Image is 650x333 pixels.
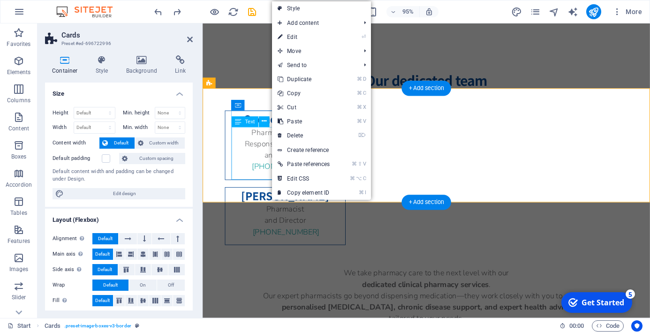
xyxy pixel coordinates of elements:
[631,320,642,332] button: Usercentrics
[358,161,362,167] i: ⇧
[53,233,92,244] label: Alignment
[140,280,146,291] span: On
[89,55,119,75] h4: Style
[401,195,451,210] div: + Add section
[362,34,366,40] i: ⏎
[363,104,366,110] i: X
[8,237,30,245] p: Features
[92,249,113,260] button: Default
[95,295,110,306] span: Default
[157,280,185,291] button: Off
[356,175,362,182] i: ⌥
[530,7,541,17] i: Pages (Ctrl+Alt+S)
[146,137,182,149] span: Custom width
[7,97,30,104] p: Columns
[272,86,335,100] a: ⌘CCopy
[53,153,102,164] label: Default padding
[357,118,362,124] i: ⌘
[98,264,112,275] span: Default
[53,110,74,115] label: Height
[365,189,366,196] i: I
[363,118,366,124] i: V
[45,320,60,332] span: Click to select. Double-click to edit
[64,320,131,332] span: . preset-image-boxes-v3-border
[25,9,68,19] div: Get Started
[350,175,355,182] i: ⌘
[92,233,118,244] button: Default
[103,280,118,291] span: Default
[119,55,168,75] h4: Background
[172,7,182,17] i: Redo: Add element (Ctrl+Y, ⌘+Y)
[53,125,74,130] label: Width
[53,280,92,291] label: Wrap
[135,323,139,328] i: This element is a customizable preset
[386,6,420,17] button: 95%
[53,295,92,306] label: Fill
[11,153,27,160] p: Boxes
[67,188,182,199] span: Edit design
[53,264,92,275] label: Side axis
[53,137,99,149] label: Content width
[99,137,135,149] button: Default
[247,7,257,17] i: Save (Ctrl+S)
[45,83,193,99] h4: Size
[5,4,76,24] div: Get Started 5 items remaining, 0% complete
[363,175,366,182] i: C
[8,320,31,332] a: Click to cancel selection. Double-click to open Pages
[168,280,174,291] span: Off
[6,181,32,189] p: Accordion
[576,322,577,329] span: :
[567,7,578,17] i: AI Writer
[359,189,364,196] i: ⌘
[227,6,239,17] button: reload
[272,72,335,86] a: ⌘DDuplicate
[130,153,182,164] span: Custom spacing
[559,320,584,332] h6: Session time
[272,143,370,157] a: Create reference
[357,76,362,82] i: ⌘
[363,76,366,82] i: D
[53,188,185,199] button: Edit design
[171,6,182,17] button: redo
[401,6,416,17] h6: 95%
[272,157,335,171] a: ⌘⇧VPaste references
[246,6,257,17] button: save
[596,320,620,332] span: Code
[245,119,255,124] span: Text
[119,153,185,164] button: Custom spacing
[69,1,79,10] div: 5
[123,125,155,130] label: Min. width
[272,30,335,44] a: ⏎Edit
[95,249,110,260] span: Default
[272,44,356,58] span: Move
[272,114,335,129] a: ⌘VPaste
[612,7,642,16] span: More
[45,55,89,75] h4: Container
[45,320,139,332] nav: breadcrumb
[272,16,356,30] span: Add content
[358,132,366,138] i: ⌦
[549,6,560,17] button: navigator
[111,137,132,149] span: Default
[45,209,193,226] h4: Layout (Flexbox)
[272,172,335,186] a: ⌘⌥CEdit CSS
[609,4,646,19] button: More
[272,1,370,15] a: Style
[352,161,357,167] i: ⌘
[152,6,164,17] button: undo
[92,280,128,291] button: Default
[54,6,124,17] img: Editor Logo
[168,55,193,75] h4: Link
[357,104,362,110] i: ⌘
[272,100,335,114] a: ⌘XCut
[569,320,584,332] span: 00 00
[7,68,31,76] p: Elements
[92,264,118,275] button: Default
[272,129,335,143] a: ⌦Delete
[209,6,220,17] button: Click here to leave preview mode and continue editing
[61,31,193,39] h2: Cards
[98,233,113,244] span: Default
[228,7,239,17] i: Reload page
[511,7,522,17] i: Design (Ctrl+Alt+Y)
[567,6,579,17] button: text_generator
